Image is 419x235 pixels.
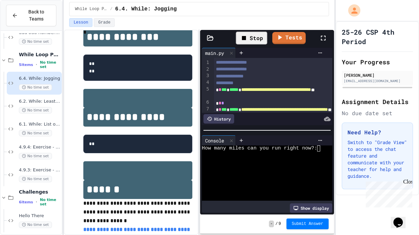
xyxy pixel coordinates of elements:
div: main.py [202,48,236,58]
div: No due date set [342,109,413,117]
span: 5 items [19,63,33,67]
button: Submit Answer [286,219,329,229]
span: No time set [19,176,52,182]
span: No time set [40,60,60,69]
span: No time set [19,153,52,159]
span: No time set [19,222,52,228]
span: Back to Teams [22,8,51,23]
span: Challenges [19,189,60,195]
div: Console [202,137,227,144]
iframe: chat widget [363,179,412,207]
h3: Need Help? [347,128,407,136]
div: Show display [290,203,332,213]
div: [EMAIL_ADDRESS][DOMAIN_NAME] [344,78,411,83]
span: 6 items [19,200,33,204]
a: Tests [272,32,306,44]
div: History [203,114,234,124]
span: - [269,221,274,227]
span: No time set [19,84,52,91]
span: 4.9.3: Exercise - Target Sum [19,167,60,173]
span: / [275,221,278,227]
div: 2 [202,66,210,73]
iframe: chat widget [391,208,412,228]
button: Grade [94,18,115,27]
div: 6 [202,99,210,106]
button: Back to Teams [6,5,56,26]
h2: Assignment Details [342,97,413,106]
div: [PERSON_NAME] [344,72,411,78]
span: • [36,199,37,205]
h2: Your Progress [342,57,413,67]
span: How many miles can you run right now?: [202,145,317,152]
div: Stop [236,32,267,44]
div: 1 [202,59,210,66]
span: 6.2. While: Least divisor [19,99,60,104]
div: 3 [202,72,210,79]
span: 6.4. While: Jogging [19,76,60,81]
h1: 25-26 CSP 4th Period [342,27,413,46]
div: Chat with us now!Close [3,3,47,43]
p: Switch to "Grade View" to access the chat feature and communicate with your teacher for help and ... [347,139,407,179]
div: 5 [202,86,210,99]
span: 6.1. While: List of squares [19,122,60,127]
span: No time set [40,198,60,206]
span: 9 [278,221,281,227]
span: • [36,62,37,67]
span: Hello There [19,213,60,219]
span: No time set [19,107,52,113]
span: / [110,6,112,12]
div: Console [202,135,236,145]
div: My Account [341,3,362,18]
span: Submit Answer [292,221,324,227]
span: No time set [19,130,52,136]
span: 6.4. While: Jogging [115,5,176,13]
div: main.py [202,49,227,57]
span: No time set [19,38,52,45]
button: Lesson [69,18,92,27]
div: 7 [202,106,210,119]
span: While Loop Projects [75,6,107,12]
span: While Loop Projects [19,52,60,58]
span: 4.9.4: Exercise - Higher or Lower I [19,144,60,150]
div: 4 [202,79,210,86]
